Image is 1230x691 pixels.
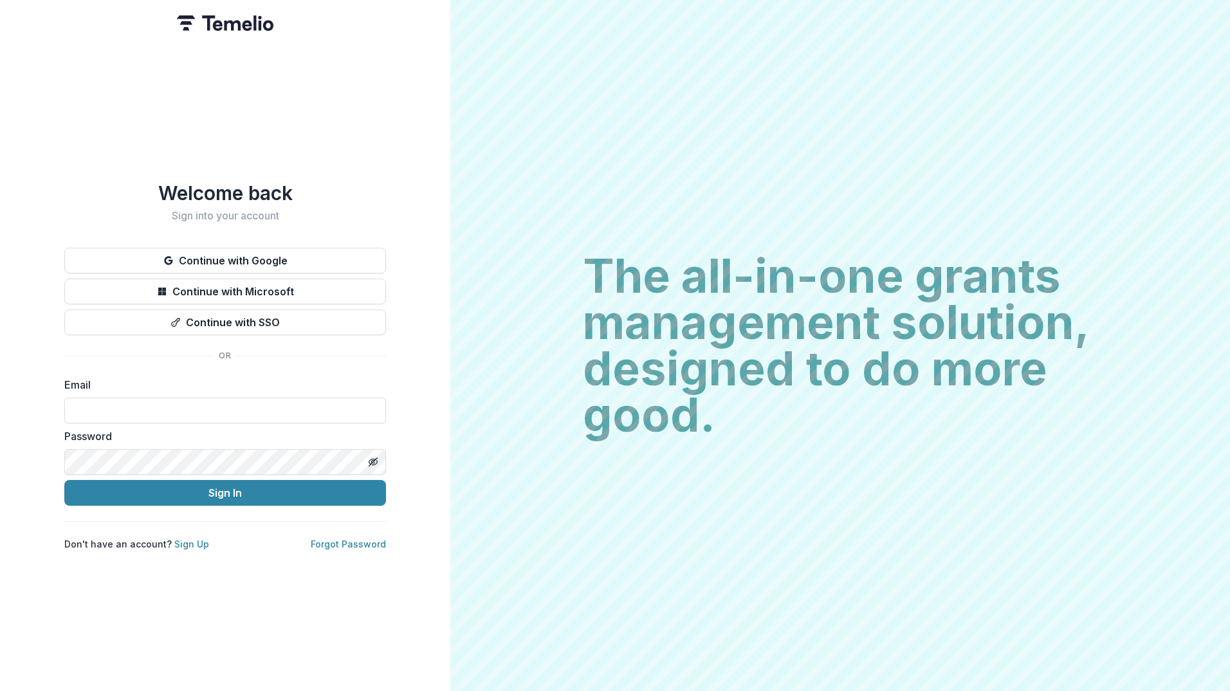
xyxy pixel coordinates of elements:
[311,539,386,549] a: Forgot Password
[64,428,378,444] label: Password
[64,248,386,273] button: Continue with Google
[363,452,383,472] button: Toggle password visibility
[177,15,273,31] img: Temelio
[174,539,209,549] a: Sign Up
[64,279,386,304] button: Continue with Microsoft
[64,181,386,205] h1: Welcome back
[360,403,376,418] keeper-lock: Open Keeper Popup
[64,309,386,335] button: Continue with SSO
[64,537,209,551] p: Don't have an account?
[64,377,378,392] label: Email
[64,210,386,222] h2: Sign into your account
[64,480,386,506] button: Sign In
